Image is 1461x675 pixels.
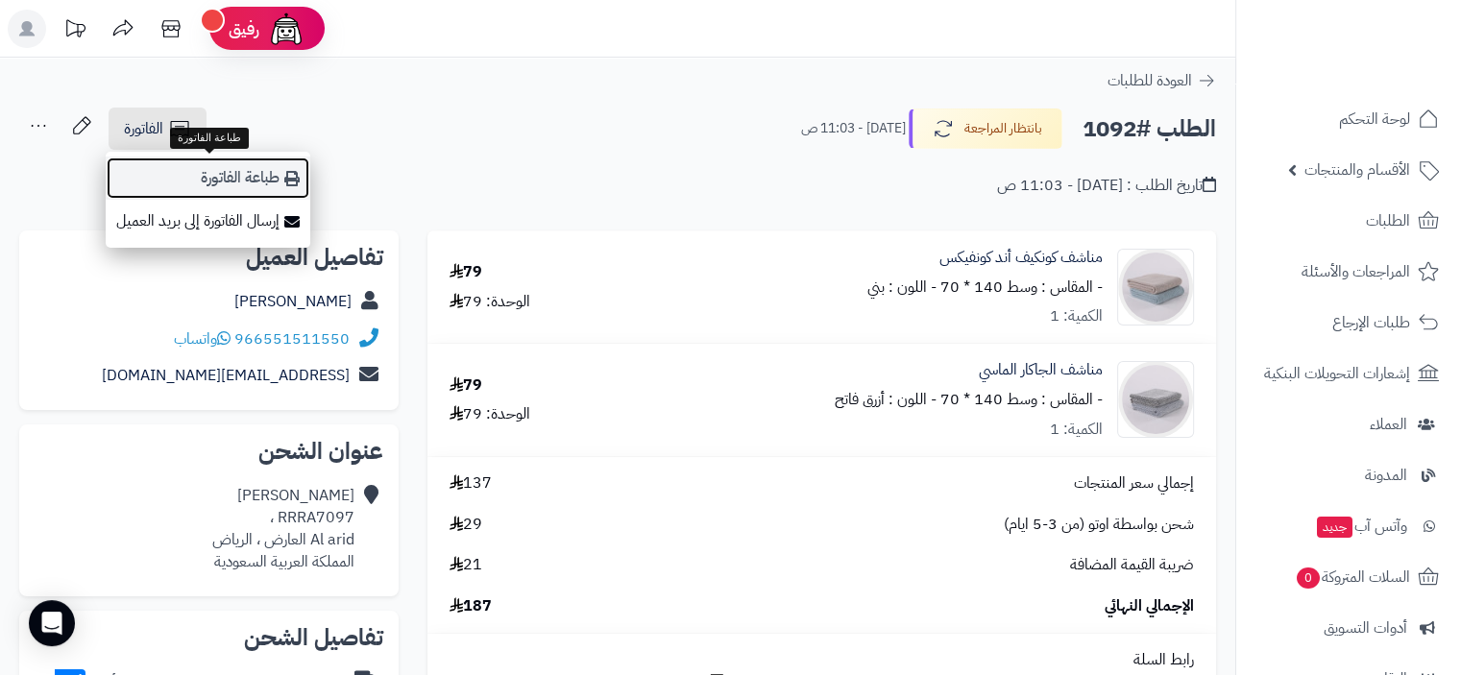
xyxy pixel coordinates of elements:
[1365,462,1407,489] span: المدونة
[35,626,383,649] h2: تفاصيل الشحن
[1118,249,1193,325] img: 1754839838-%D9%83%D9%88%D9%86%D9%83%D9%8A%D9%81%20%D8%A3%D9%86%D8%AF%20%D9%83%D9%88%D9%86%D9%81%D...
[1248,249,1449,295] a: المراجعات والأسئلة
[102,364,350,387] a: [EMAIL_ADDRESS][DOMAIN_NAME]
[124,117,163,140] span: الفاتورة
[51,10,99,53] a: تحديثات المنصة
[909,108,1062,149] button: بانتظار المراجعة
[1050,419,1103,441] div: الكمية: 1
[1315,513,1407,540] span: وآتس آب
[450,554,482,576] span: 21
[1248,554,1449,600] a: السلات المتروكة0
[267,10,305,48] img: ai-face.png
[450,261,482,283] div: 79
[1074,472,1194,494] span: إجمالي سعر المنتجات
[106,200,310,243] a: إرسال الفاتورة إلى بريد العميل
[1248,300,1449,346] a: طلبات الإرجاع
[1105,595,1194,617] span: الإجمالي النهائي
[212,485,354,572] div: [PERSON_NAME] RRRA7097 ، Al arid العارض ، الرياض المملكة العربية السعودية
[1248,401,1449,447] a: العملاء
[1070,554,1194,576] span: ضريبة القيمة المضافة
[1083,109,1216,149] h2: الطلب #1092
[1248,503,1449,549] a: وآتس آبجديد
[1324,615,1407,641] span: أدوات التسويق
[29,600,75,646] div: Open Intercom Messenger
[450,374,482,397] div: 79
[1302,258,1410,285] span: المراجعات والأسئلة
[174,327,231,350] a: واتساب
[1297,567,1320,589] span: 0
[1050,305,1103,327] div: الكمية: 1
[1339,106,1410,133] span: لوحة التحكم
[1295,564,1410,591] span: السلات المتروكة
[109,108,207,150] a: الفاتورة
[1108,69,1216,92] a: العودة للطلبات
[1248,96,1449,142] a: لوحة التحكم
[867,276,937,299] small: - اللون : بني
[1248,452,1449,498] a: المدونة
[939,247,1103,269] a: مناشف كونكيف أند كونفيكس
[997,175,1216,197] div: تاريخ الطلب : [DATE] - 11:03 ص
[979,359,1103,381] a: مناشف الجاكار الماسي
[1248,350,1449,397] a: إشعارات التحويلات البنكية
[450,403,530,425] div: الوحدة: 79
[940,276,1103,299] small: - المقاس : وسط 140 * 70
[170,128,249,149] div: طباعة الفاتورة
[1264,360,1410,387] span: إشعارات التحويلات البنكية
[450,291,530,313] div: الوحدة: 79
[1304,157,1410,183] span: الأقسام والمنتجات
[835,388,937,411] small: - اللون : أزرق فاتح
[1332,309,1410,336] span: طلبات الإرجاع
[450,595,492,617] span: 187
[234,327,350,350] a: 966551511550
[1370,411,1407,438] span: العملاء
[106,157,310,200] a: طباعة الفاتورة
[1004,514,1194,536] span: شحن بواسطة اوتو (من 3-5 ايام)
[1248,198,1449,244] a: الطلبات
[229,17,259,40] span: رفيق
[435,649,1208,671] div: رابط السلة
[1118,361,1193,438] img: 1754806726-%D8%A7%D9%84%D8%AC%D8%A7%D9%83%D8%A7%D8%B1%20%D8%A7%D9%84%D9%85%D8%A7%D8%B3%D9%8A-90x9...
[940,388,1103,411] small: - المقاس : وسط 140 * 70
[35,246,383,269] h2: تفاصيل العميل
[450,514,482,536] span: 29
[450,472,492,494] span: 137
[801,119,906,138] small: [DATE] - 11:03 ص
[1366,207,1410,234] span: الطلبات
[234,290,352,313] a: [PERSON_NAME]
[1248,605,1449,651] a: أدوات التسويق
[1108,69,1192,92] span: العودة للطلبات
[1317,517,1352,538] span: جديد
[35,440,383,463] h2: عنوان الشحن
